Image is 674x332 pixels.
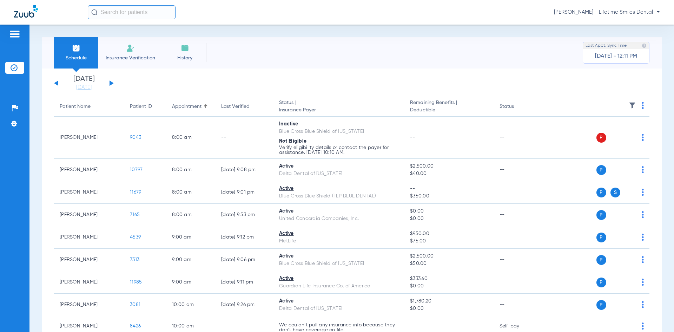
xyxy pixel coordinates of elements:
span: $950.00 [410,230,488,237]
td: [DATE] 9:06 PM [216,249,273,271]
td: [DATE] 9:26 PM [216,294,273,316]
span: Last Appt. Sync Time: [586,42,628,49]
td: -- [494,249,541,271]
div: Inactive [279,121,399,128]
td: -- [494,226,541,249]
td: 8:00 AM [166,204,216,226]
div: Guardian Life Insurance Co. of America [279,282,399,290]
span: 11679 [130,190,141,195]
td: -- [494,271,541,294]
div: Active [279,163,399,170]
div: Blue Cross Blue Shield of [US_STATE] [279,260,399,267]
td: 10:00 AM [166,294,216,316]
div: Active [279,185,399,193]
span: $40.00 [410,170,488,177]
td: [PERSON_NAME] [54,294,124,316]
td: -- [216,117,273,159]
td: 9:00 AM [166,226,216,249]
img: group-dot-blue.svg [642,256,644,263]
td: 8:00 AM [166,117,216,159]
td: [PERSON_NAME] [54,159,124,181]
img: group-dot-blue.svg [642,323,644,330]
span: -- [410,324,415,328]
td: [PERSON_NAME] [54,271,124,294]
th: Status | [273,97,404,117]
td: [DATE] 9:08 PM [216,159,273,181]
div: Patient Name [60,103,91,110]
td: [DATE] 9:12 PM [216,226,273,249]
span: [DATE] - 12:11 PM [595,53,637,60]
span: [PERSON_NAME] - Lifetime Smiles Dental [554,9,660,16]
span: Insurance Verification [103,54,158,61]
span: P [596,300,606,310]
span: 7165 [130,212,140,217]
span: Schedule [59,54,93,61]
img: group-dot-blue.svg [642,301,644,308]
td: 9:00 AM [166,249,216,271]
span: $50.00 [410,260,488,267]
span: $350.00 [410,193,488,200]
span: P [596,165,606,175]
span: $0.00 [410,208,488,215]
div: Last Verified [221,103,268,110]
div: Patient Name [60,103,119,110]
span: 9043 [130,135,141,140]
span: 4539 [130,235,141,240]
td: [PERSON_NAME] [54,226,124,249]
td: 9:00 AM [166,271,216,294]
span: 7313 [130,257,139,262]
img: Zuub Logo [14,5,38,18]
th: Status [494,97,541,117]
img: hamburger-icon [9,30,20,38]
img: group-dot-blue.svg [642,234,644,241]
td: -- [494,159,541,181]
td: [PERSON_NAME] [54,181,124,204]
div: United Concordia Companies, Inc. [279,215,399,222]
span: 10797 [130,167,143,172]
a: [DATE] [63,84,105,91]
img: group-dot-blue.svg [642,189,644,196]
div: Appointment [172,103,201,110]
td: -- [494,117,541,159]
div: MetLife [279,237,399,245]
span: $75.00 [410,237,488,245]
td: 8:00 AM [166,159,216,181]
img: Schedule [72,44,80,52]
div: Delta Dental of [US_STATE] [279,170,399,177]
td: [PERSON_NAME] [54,249,124,271]
span: $1,780.20 [410,298,488,305]
img: History [181,44,189,52]
li: [DATE] [63,76,105,91]
img: group-dot-blue.svg [642,134,644,141]
div: Last Verified [221,103,250,110]
span: 3081 [130,302,140,307]
span: P [596,210,606,220]
div: Blue Cross Blue Shield of [US_STATE] [279,128,399,135]
input: Search for patients [88,5,176,19]
img: group-dot-blue.svg [642,102,644,109]
img: group-dot-blue.svg [642,166,644,173]
span: History [168,54,201,61]
td: -- [494,204,541,226]
div: Patient ID [130,103,152,110]
span: P [596,278,606,287]
span: $0.00 [410,282,488,290]
span: P [596,133,606,143]
span: $2,500.00 [410,253,488,260]
div: Patient ID [130,103,161,110]
td: [PERSON_NAME] [54,117,124,159]
div: Active [279,275,399,282]
span: P [596,188,606,197]
span: P [596,255,606,265]
img: group-dot-blue.svg [642,211,644,218]
td: -- [494,294,541,316]
div: Delta Dental of [US_STATE] [279,305,399,312]
img: last sync help info [642,43,647,48]
td: [DATE] 9:01 PM [216,181,273,204]
div: Appointment [172,103,210,110]
span: S [610,188,620,197]
div: Blue Cross Blue Shield (FEP BLUE DENTAL) [279,193,399,200]
span: 11985 [130,280,142,285]
th: Remaining Benefits | [404,97,494,117]
td: [PERSON_NAME] [54,204,124,226]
